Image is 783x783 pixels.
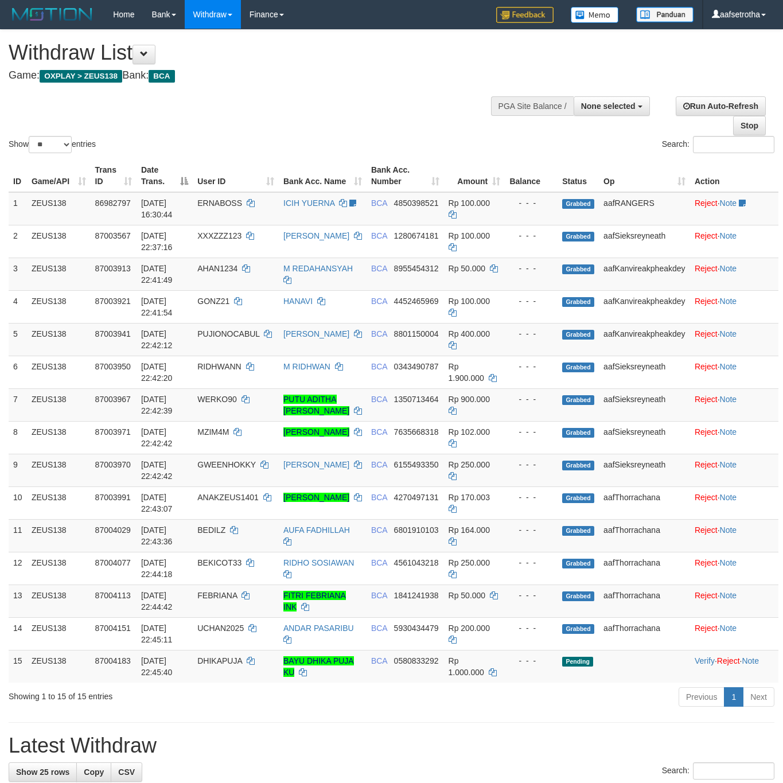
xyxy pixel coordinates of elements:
a: HANAVI [283,297,313,306]
span: Copy 0343490787 to clipboard [394,362,439,371]
span: Copy 4850398521 to clipboard [394,198,439,208]
span: Rp 100.000 [449,198,490,208]
span: Rp 200.000 [449,624,490,633]
span: Copy 1841241938 to clipboard [394,591,439,600]
a: 1 [724,687,743,707]
a: Show 25 rows [9,762,77,782]
a: [PERSON_NAME] [283,460,349,469]
span: XXXZZZ123 [197,231,241,240]
div: - - - [509,328,553,340]
td: · [690,617,778,650]
span: [DATE] 22:42:20 [141,362,173,383]
span: BCA [371,493,387,502]
a: Reject [695,427,718,437]
a: Run Auto-Refresh [676,96,766,116]
span: [DATE] 22:45:11 [141,624,173,644]
th: User ID: activate to sort column ascending [193,159,279,192]
a: Reject [695,558,718,567]
a: Note [720,362,737,371]
span: Rp 100.000 [449,297,490,306]
td: aafThorrachana [599,486,690,519]
span: BCA [371,231,387,240]
td: · [690,192,778,225]
a: FITRI FEBRIANA INK [283,591,346,611]
span: 87003567 [95,231,131,240]
a: PUTU ADITHA [PERSON_NAME] [283,395,349,415]
img: panduan.png [636,7,694,22]
span: Grabbed [562,264,594,274]
span: BCA [371,198,387,208]
div: - - - [509,426,553,438]
td: 13 [9,585,27,617]
span: Copy 4561043218 to clipboard [394,558,439,567]
a: Note [720,264,737,273]
a: Note [720,297,737,306]
span: 87003970 [95,460,131,469]
span: Copy [84,768,104,777]
span: Rp 900.000 [449,395,490,404]
span: BCA [371,591,387,600]
div: - - - [509,492,553,503]
td: ZEUS138 [27,192,91,225]
span: Grabbed [562,624,594,634]
span: Copy 5930434479 to clipboard [394,624,439,633]
td: ZEUS138 [27,290,91,323]
span: MZIM4M [197,427,229,437]
div: Showing 1 to 15 of 15 entries [9,686,318,702]
span: Copy 4452465969 to clipboard [394,297,439,306]
span: [DATE] 22:42:39 [141,395,173,415]
span: Copy 7635668318 to clipboard [394,427,439,437]
span: Rp 400.000 [449,329,490,338]
span: Copy 1280674181 to clipboard [394,231,439,240]
span: 87004029 [95,525,131,535]
span: [DATE] 22:42:42 [141,427,173,448]
span: [DATE] 22:44:42 [141,591,173,611]
a: Note [742,656,759,665]
td: ZEUS138 [27,552,91,585]
td: 10 [9,486,27,519]
select: Showentries [29,136,72,153]
span: RIDHWANN [197,362,241,371]
td: ZEUS138 [27,323,91,356]
span: [DATE] 16:30:44 [141,198,173,219]
span: BCA [371,297,387,306]
a: [PERSON_NAME] [283,493,349,502]
span: Rp 164.000 [449,525,490,535]
button: None selected [574,96,650,116]
a: Note [720,198,737,208]
a: [PERSON_NAME] [283,329,349,338]
div: - - - [509,263,553,274]
a: CSV [111,762,142,782]
a: Reject [695,362,718,371]
div: PGA Site Balance / [491,96,574,116]
td: · [690,323,778,356]
span: GWEENHOKKY [197,460,256,469]
div: - - - [509,622,553,634]
td: aafThorrachana [599,585,690,617]
td: ZEUS138 [27,421,91,454]
td: 2 [9,225,27,258]
span: 87004151 [95,624,131,633]
a: Copy [76,762,111,782]
td: aafKanvireakpheakdey [599,323,690,356]
a: Note [720,558,737,567]
span: Grabbed [562,493,594,503]
a: Note [720,525,737,535]
td: ZEUS138 [27,486,91,519]
span: Grabbed [562,428,594,438]
td: 6 [9,356,27,388]
span: CSV [118,768,135,777]
img: Button%20Memo.svg [571,7,619,23]
td: aafThorrachana [599,519,690,552]
input: Search: [693,762,774,780]
span: Grabbed [562,363,594,372]
a: Reject [695,297,718,306]
span: 87003921 [95,297,131,306]
span: Grabbed [562,591,594,601]
span: 87004077 [95,558,131,567]
th: ID [9,159,27,192]
span: 87004183 [95,656,131,665]
a: [PERSON_NAME] [283,231,349,240]
th: Status [558,159,599,192]
td: aafSieksreyneath [599,454,690,486]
